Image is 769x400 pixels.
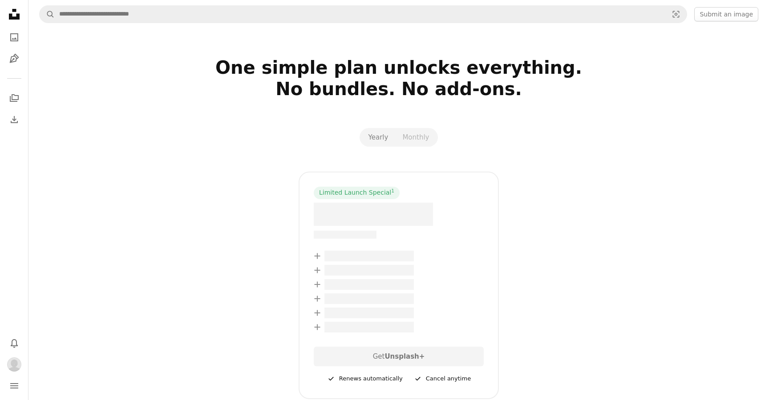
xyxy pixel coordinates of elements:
[5,377,23,395] button: Menu
[5,356,23,373] button: Profile
[7,357,21,372] img: Avatar of user Crown Creative
[324,322,414,332] span: – –––– –––– ––– ––– –––– ––––
[327,373,403,384] div: Renews automatically
[384,352,425,360] strong: Unsplash+
[391,188,394,193] sup: 1
[5,5,23,25] a: Home — Unsplash
[324,265,414,276] span: – –––– –––– ––– ––– –––– ––––
[665,6,687,23] button: Visual search
[694,7,758,21] button: Submit an image
[5,111,23,128] a: Download History
[324,279,414,290] span: – –––– –––– ––– ––– –––– ––––
[112,57,685,121] h2: One simple plan unlocks everything. No bundles. No add-ons.
[314,347,484,366] div: Get
[39,5,687,23] form: Find visuals sitewide
[314,187,400,199] div: Limited Launch Special
[413,373,471,384] div: Cancel anytime
[5,50,23,68] a: Illustrations
[40,6,55,23] button: Search Unsplash
[361,130,396,145] button: Yearly
[395,130,436,145] button: Monthly
[5,28,23,46] a: Photos
[324,308,414,318] span: – –––– –––– ––– ––– –––– ––––
[389,188,396,197] a: 1
[5,89,23,107] a: Collections
[324,293,414,304] span: – –––– –––– ––– ––– –––– ––––
[5,334,23,352] button: Notifications
[314,203,433,226] span: – –––– ––––.
[314,231,376,239] span: –– –––– –––– –––– ––
[324,251,414,261] span: – –––– –––– ––– ––– –––– ––––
